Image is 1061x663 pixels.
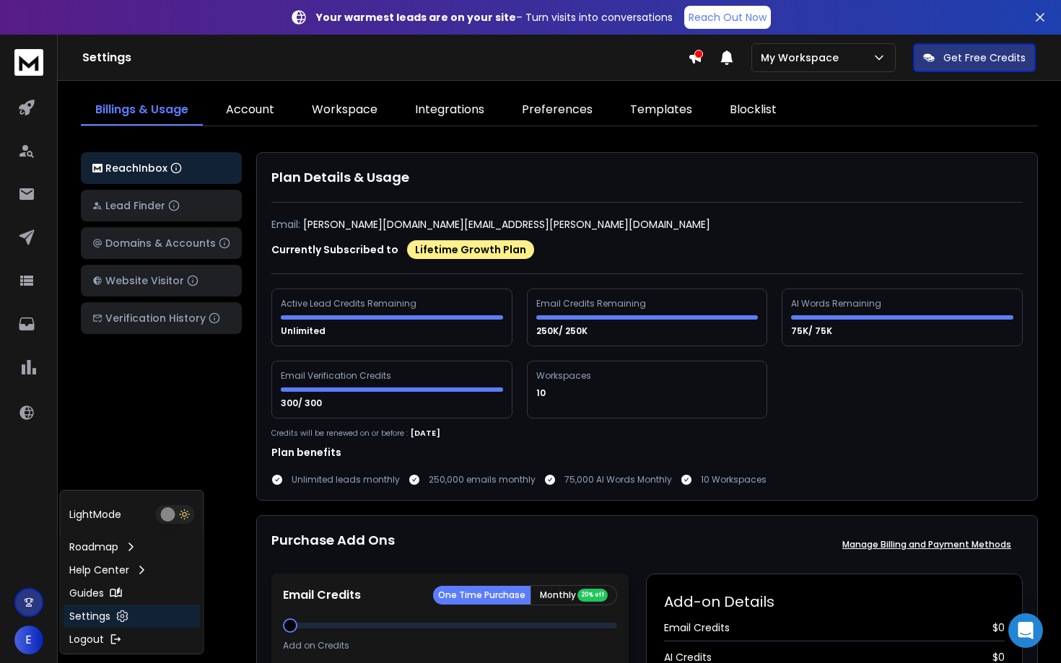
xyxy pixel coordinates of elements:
[64,605,201,628] a: Settings
[69,563,129,577] p: Help Center
[281,298,419,309] div: Active Lead Credits Remaining
[283,587,361,604] p: Email Credits
[281,398,324,409] p: 300/ 300
[913,43,1036,72] button: Get Free Credits
[69,632,104,646] p: Logout
[411,427,440,439] p: [DATE]
[69,507,121,522] p: Light Mode
[761,51,844,65] p: My Workspace
[92,164,102,173] img: logo
[664,620,730,635] span: Email Credits
[316,10,516,25] strong: Your warmest leads are on your site
[407,240,534,259] div: Lifetime Growth Plan
[433,586,530,605] button: One Time Purchase
[1008,613,1043,648] div: Open Intercom Messenger
[81,95,203,126] a: Billings & Usage
[536,387,548,399] p: 10
[281,370,393,382] div: Email Verification Credits
[831,530,1023,559] button: Manage Billing and Payment Methods
[69,609,110,623] p: Settings
[564,474,672,486] p: 75,000 AI Words Monthly
[992,620,1005,635] span: $ 0
[842,539,1011,550] p: Manage Billing and Payment Methods
[81,302,242,334] button: Verification History
[536,370,593,382] div: Workspaces
[14,625,43,654] button: E
[701,474,767,486] p: 10 Workspaces
[943,51,1026,65] p: Get Free Credits
[81,265,242,297] button: Website Visitor
[271,242,398,257] p: Currently Subscribed to
[429,474,536,486] p: 250,000 emails monthly
[664,592,1005,612] h2: Add-on Details
[69,540,118,554] p: Roadmap
[81,152,242,184] button: ReachInbox
[536,325,590,337] p: 250K/ 250K
[271,445,1023,460] h1: Plan benefits
[303,217,710,232] p: [PERSON_NAME][DOMAIN_NAME][EMAIL_ADDRESS][PERSON_NAME][DOMAIN_NAME]
[211,95,289,126] a: Account
[64,581,201,605] a: Guides
[530,585,617,605] button: Monthly 20% off
[271,167,1023,188] h1: Plan Details & Usage
[69,586,104,600] p: Guides
[689,10,767,25] p: Reach Out Now
[507,95,607,126] a: Preferences
[401,95,499,126] a: Integrations
[616,95,707,126] a: Templates
[271,428,408,439] p: Credits will be renewed on or before :
[14,49,43,76] img: logo
[64,535,201,558] a: Roadmap
[281,325,328,337] p: Unlimited
[316,10,673,25] p: – Turn visits into conversations
[271,217,300,232] p: Email:
[684,6,771,29] a: Reach Out Now
[82,49,688,66] h1: Settings
[283,640,349,651] p: Add on Credits
[297,95,392,126] a: Workspace
[271,530,395,559] h1: Purchase Add Ons
[81,227,242,259] button: Domains & Accounts
[715,95,791,126] a: Blocklist
[791,325,834,337] p: 75K/ 75K
[292,474,400,486] p: Unlimited leads monthly
[64,558,201,581] a: Help Center
[791,298,883,309] div: AI Words Remaining
[536,298,648,309] div: Email Credits Remaining
[81,190,242,221] button: Lead Finder
[577,589,608,602] div: 20% off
